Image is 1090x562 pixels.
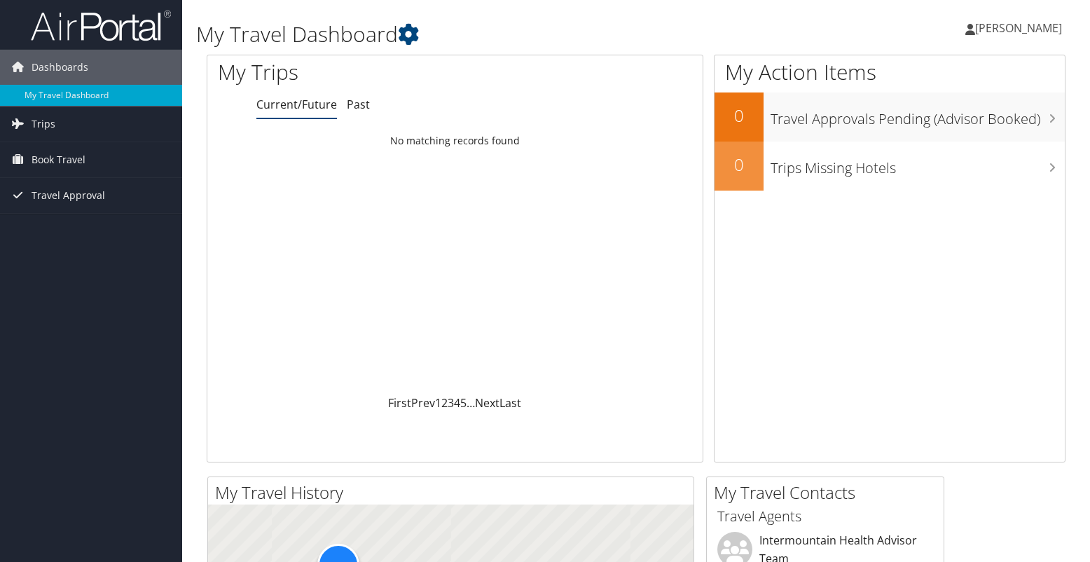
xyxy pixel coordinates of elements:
[388,395,411,411] a: First
[196,20,782,49] h1: My Travel Dashboard
[460,395,467,411] a: 5
[32,50,88,85] span: Dashboards
[218,57,485,87] h1: My Trips
[715,104,764,128] h2: 0
[441,395,448,411] a: 2
[448,395,454,411] a: 3
[207,128,703,153] td: No matching records found
[714,481,944,505] h2: My Travel Contacts
[965,7,1076,49] a: [PERSON_NAME]
[975,20,1062,36] span: [PERSON_NAME]
[32,142,85,177] span: Book Travel
[715,57,1065,87] h1: My Action Items
[256,97,337,112] a: Current/Future
[499,395,521,411] a: Last
[435,395,441,411] a: 1
[715,92,1065,142] a: 0Travel Approvals Pending (Advisor Booked)
[32,107,55,142] span: Trips
[467,395,475,411] span: …
[32,178,105,213] span: Travel Approval
[771,102,1065,129] h3: Travel Approvals Pending (Advisor Booked)
[715,153,764,177] h2: 0
[347,97,370,112] a: Past
[411,395,435,411] a: Prev
[717,507,933,526] h3: Travel Agents
[475,395,499,411] a: Next
[454,395,460,411] a: 4
[215,481,694,505] h2: My Travel History
[31,9,171,42] img: airportal-logo.png
[771,151,1065,178] h3: Trips Missing Hotels
[715,142,1065,191] a: 0Trips Missing Hotels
